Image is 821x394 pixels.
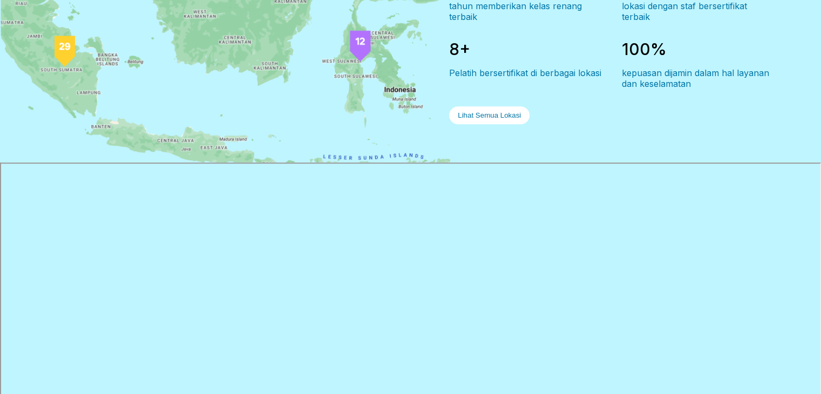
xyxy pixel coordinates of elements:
[449,106,530,124] button: Lihat Semua Lokasi
[449,1,605,22] div: tahun memberikan kelas renang terbaik
[622,39,777,59] div: 100%
[622,67,777,89] div: kepuasan dijamin dalam hal layanan dan keselamatan
[449,67,605,78] div: Pelatih bersertifikat di berbagai lokasi
[622,1,777,22] div: lokasi dengan staf bersertifikat terbaik
[449,39,605,59] div: 8+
